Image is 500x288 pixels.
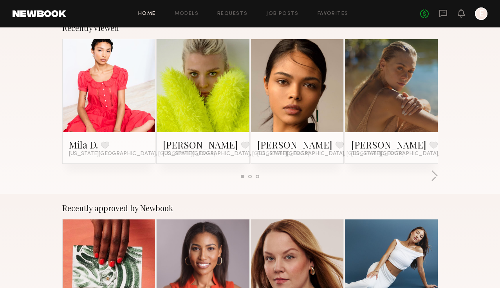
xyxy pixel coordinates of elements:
[62,203,438,213] div: Recently approved by Newbook
[175,11,199,16] a: Models
[62,23,438,33] div: Recently viewed
[318,11,348,16] a: Favorites
[69,138,98,151] a: Mila D.
[138,11,156,16] a: Home
[163,151,309,157] span: [US_STATE][GEOGRAPHIC_DATA], [GEOGRAPHIC_DATA]
[351,138,426,151] a: [PERSON_NAME]
[475,7,487,20] a: E
[266,11,299,16] a: Job Posts
[163,138,238,151] a: [PERSON_NAME]
[69,151,215,157] span: [US_STATE][GEOGRAPHIC_DATA], [GEOGRAPHIC_DATA]
[217,11,247,16] a: Requests
[351,151,498,157] span: [US_STATE][GEOGRAPHIC_DATA], [GEOGRAPHIC_DATA]
[257,151,404,157] span: [US_STATE][GEOGRAPHIC_DATA], [GEOGRAPHIC_DATA]
[257,138,332,151] a: [PERSON_NAME]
